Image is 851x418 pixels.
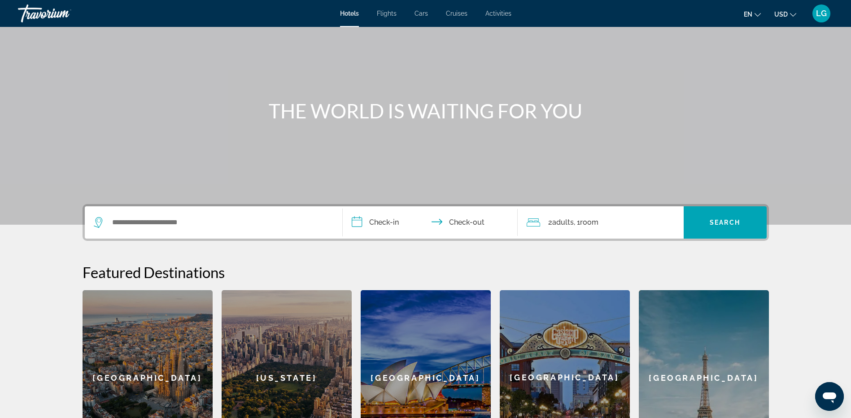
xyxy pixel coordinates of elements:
button: Search [684,206,767,239]
span: 2 [548,216,574,229]
button: Change currency [774,8,796,21]
span: Adults [552,218,574,226]
button: User Menu [810,4,833,23]
a: Flights [377,10,397,17]
button: Travelers: 2 adults, 0 children [518,206,684,239]
button: Check in and out dates [343,206,518,239]
span: Room [580,218,598,226]
iframe: Button to launch messaging window [815,382,844,411]
span: , 1 [574,216,598,229]
button: Change language [744,8,761,21]
a: Activities [485,10,511,17]
a: Cruises [446,10,467,17]
span: Search [710,219,740,226]
span: USD [774,11,788,18]
a: Cars [415,10,428,17]
span: LG [816,9,827,18]
a: Travorium [18,2,108,25]
h2: Featured Destinations [83,263,769,281]
h1: THE WORLD IS WAITING FOR YOU [257,99,594,122]
span: en [744,11,752,18]
div: Search widget [85,206,767,239]
a: Hotels [340,10,359,17]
